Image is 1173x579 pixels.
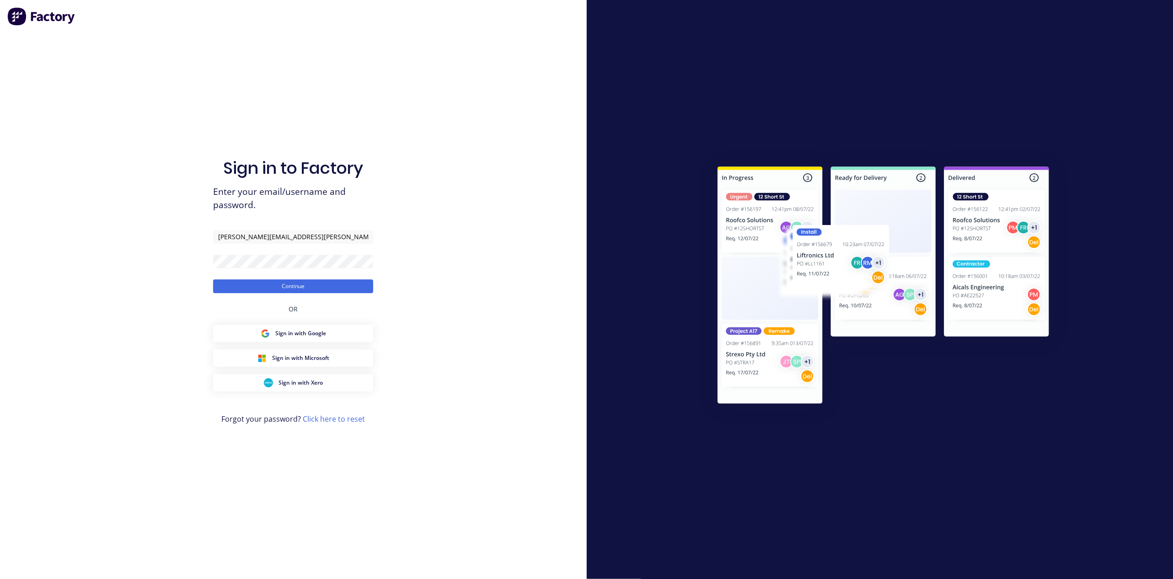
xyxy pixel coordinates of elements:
h1: Sign in to Factory [223,158,363,178]
button: Google Sign inSign in with Google [213,325,373,342]
span: Forgot your password? [221,413,365,424]
span: Sign in with Google [275,329,326,338]
img: Google Sign in [261,329,270,338]
span: Enter your email/username and password. [213,185,373,212]
span: Sign in with Microsoft [272,354,329,362]
div: OR [289,293,298,325]
button: Xero Sign inSign in with Xero [213,374,373,391]
input: Email/Username [213,230,373,244]
a: Click here to reset [303,414,365,424]
img: Microsoft Sign in [257,354,267,363]
img: Sign in [697,148,1069,425]
button: Continue [213,279,373,293]
span: Sign in with Xero [279,379,323,387]
img: Factory [7,7,76,26]
img: Xero Sign in [264,378,273,387]
button: Microsoft Sign inSign in with Microsoft [213,349,373,367]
